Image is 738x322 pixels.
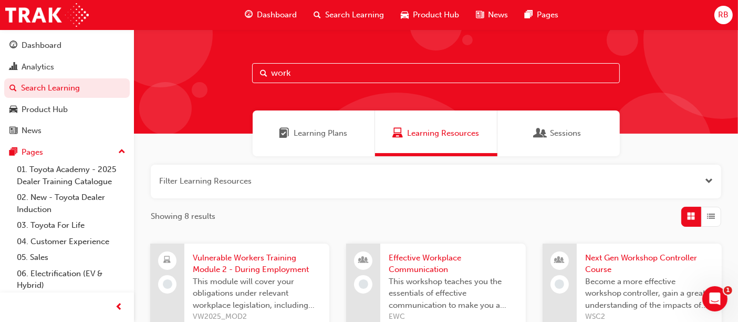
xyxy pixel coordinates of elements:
[13,234,130,250] a: 04. Customer Experience
[13,162,130,189] a: 01. Toyota Academy - 2025 Dealer Training Catalogue
[13,217,130,234] a: 03. Toyota For Life
[325,9,384,21] span: Search Learning
[193,252,321,276] span: Vulnerable Workers Training Module 2 - During Employment
[22,61,54,73] div: Analytics
[314,8,321,22] span: search-icon
[360,254,367,267] span: people-icon
[4,36,130,55] a: Dashboard
[4,143,130,162] button: Pages
[375,110,497,156] a: Learning ResourcesLearning Resources
[116,301,123,314] span: prev-icon
[13,249,130,266] a: 05. Sales
[497,110,620,156] a: SessionsSessions
[253,110,375,156] a: Learning PlansLearning Plans
[4,34,130,143] button: DashboardAnalyticsSearch LearningProduct HubNews
[525,8,533,22] span: pages-icon
[22,39,61,52] div: Dashboard
[392,4,467,26] a: car-iconProduct Hub
[151,210,215,223] span: Showing 8 results
[5,3,89,27] img: Trak
[724,286,732,295] span: 1
[4,57,130,77] a: Analytics
[705,175,713,187] button: Open the filter
[13,266,130,294] a: 06. Electrification (EV & Hybrid)
[708,210,715,223] span: List
[9,41,17,51] span: guage-icon
[305,4,392,26] a: search-iconSearch Learning
[407,127,479,139] span: Learning Resources
[294,127,348,139] span: Learning Plans
[413,9,459,21] span: Product Hub
[401,8,409,22] span: car-icon
[257,9,297,21] span: Dashboard
[537,9,558,21] span: Pages
[4,121,130,140] a: News
[236,4,305,26] a: guage-iconDashboard
[9,84,17,93] span: search-icon
[550,127,581,139] span: Sessions
[9,126,17,136] span: news-icon
[252,63,620,83] input: Search...
[9,148,17,157] span: pages-icon
[193,276,321,311] span: This module will cover your obligations under relevant workplace legislation, including the Fair ...
[4,100,130,119] a: Product Hub
[13,189,130,217] a: 02. New - Toyota Dealer Induction
[4,78,130,98] a: Search Learning
[714,6,733,24] button: RB
[467,4,516,26] a: news-iconNews
[389,276,517,311] span: This workshop teaches you the essentials of effective communication to make you a better team lea...
[536,127,546,139] span: Sessions
[585,276,713,311] span: Become a more effective workshop controller, gain a greater understanding of the impacts of the w...
[9,63,17,72] span: chart-icon
[22,104,68,116] div: Product Hub
[389,252,517,276] span: Effective Workplace Communication
[163,279,172,289] span: learningRecordVerb_NONE-icon
[260,67,267,79] span: Search
[279,127,290,139] span: Learning Plans
[702,286,727,311] iframe: Intercom live chat
[22,146,43,158] div: Pages
[118,145,126,159] span: up-icon
[245,8,253,22] span: guage-icon
[688,210,695,223] span: Grid
[555,279,564,289] span: learningRecordVerb_NONE-icon
[476,8,484,22] span: news-icon
[22,125,41,137] div: News
[718,9,729,21] span: RB
[392,127,403,139] span: Learning Resources
[488,9,508,21] span: News
[556,254,563,267] span: people-icon
[516,4,567,26] a: pages-iconPages
[359,279,368,289] span: learningRecordVerb_NONE-icon
[585,252,713,276] span: Next Gen Workshop Controller Course
[164,254,171,267] span: laptop-icon
[9,105,17,115] span: car-icon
